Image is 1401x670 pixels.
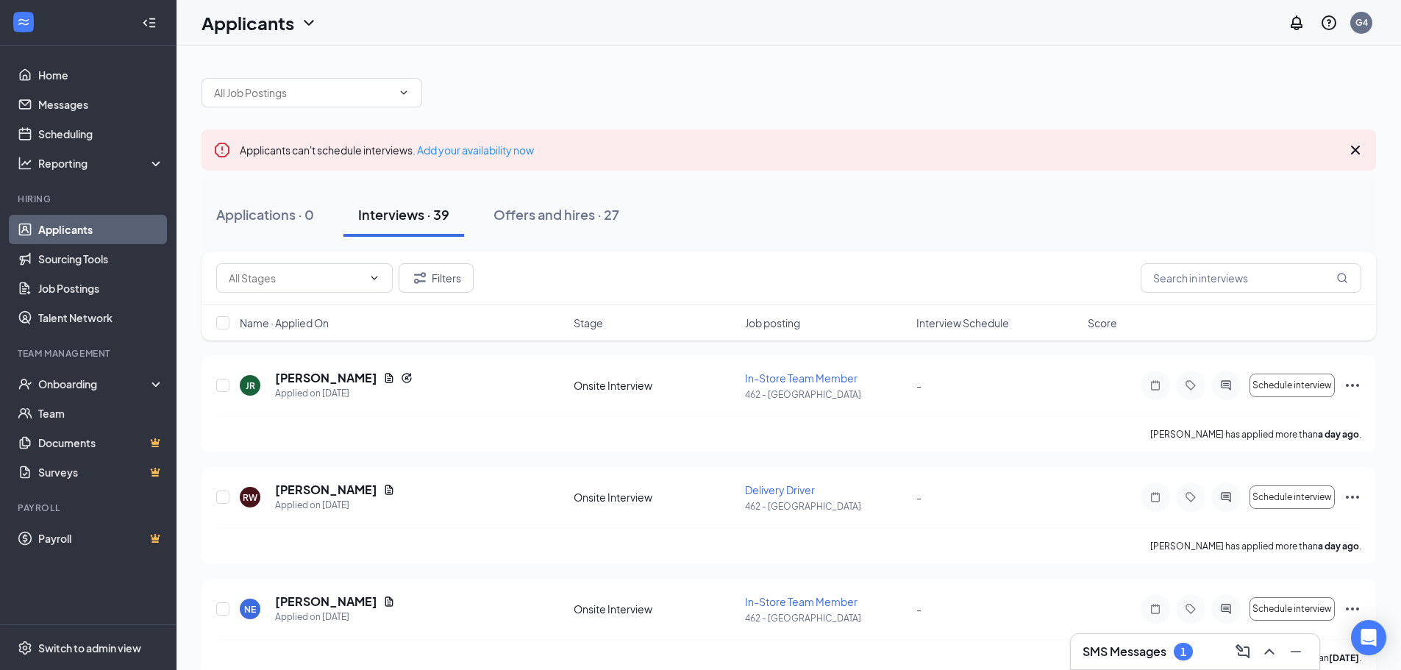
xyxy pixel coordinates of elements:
a: Scheduling [38,119,164,149]
svg: Reapply [401,372,413,384]
button: Filter Filters [399,263,474,293]
a: PayrollCrown [38,524,164,553]
input: All Job Postings [214,85,392,101]
div: Onboarding [38,377,151,391]
div: JR [246,379,255,392]
svg: MagnifyingGlass [1336,272,1348,284]
button: Schedule interview [1250,485,1335,509]
h5: [PERSON_NAME] [275,594,377,610]
svg: Settings [18,641,32,655]
span: In-Store Team Member [745,371,858,385]
svg: UserCheck [18,377,32,391]
svg: ChevronDown [398,87,410,99]
div: G4 [1355,16,1368,29]
div: 1 [1180,646,1186,658]
h1: Applicants [202,10,294,35]
div: Applied on [DATE] [275,386,413,401]
span: Schedule interview [1252,604,1332,614]
div: Applied on [DATE] [275,610,395,624]
svg: ChevronDown [300,14,318,32]
span: Name · Applied On [240,316,329,330]
svg: ChevronDown [368,272,380,284]
a: Applicants [38,215,164,244]
svg: Document [383,372,395,384]
svg: Tag [1182,491,1199,503]
h5: [PERSON_NAME] [275,370,377,386]
div: NE [244,603,256,616]
svg: ChevronUp [1261,643,1278,660]
svg: Analysis [18,156,32,171]
svg: Tag [1182,379,1199,391]
a: Messages [38,90,164,119]
svg: Ellipses [1344,600,1361,618]
b: [DATE] [1329,652,1359,663]
button: Schedule interview [1250,597,1335,621]
svg: ActiveChat [1217,379,1235,391]
button: Schedule interview [1250,374,1335,397]
svg: Tag [1182,603,1199,615]
span: - [916,602,921,616]
span: Delivery Driver [745,483,815,496]
div: Applied on [DATE] [275,498,395,513]
div: Reporting [38,156,165,171]
svg: Ellipses [1344,488,1361,506]
svg: Cross [1347,141,1364,159]
div: Applications · 0 [216,205,314,224]
span: Job posting [745,316,800,330]
p: [PERSON_NAME] has applied more than . [1150,540,1361,552]
div: Team Management [18,347,161,360]
svg: Collapse [142,15,157,30]
div: Payroll [18,502,161,514]
div: Interviews · 39 [358,205,449,224]
p: 462 - [GEOGRAPHIC_DATA] [745,388,908,401]
div: Onsite Interview [574,378,736,393]
button: Minimize [1284,640,1308,663]
span: Applicants can't schedule interviews. [240,143,534,157]
h5: [PERSON_NAME] [275,482,377,498]
span: Score [1088,316,1117,330]
input: All Stages [229,270,363,286]
a: Sourcing Tools [38,244,164,274]
div: RW [243,491,257,504]
svg: Ellipses [1344,377,1361,394]
svg: Note [1147,603,1164,615]
svg: Note [1147,491,1164,503]
span: In-Store Team Member [745,595,858,608]
svg: Document [383,596,395,607]
svg: Minimize [1287,643,1305,660]
h3: SMS Messages [1083,644,1166,660]
span: Interview Schedule [916,316,1009,330]
a: Team [38,399,164,428]
div: Onsite Interview [574,490,736,505]
svg: Notifications [1288,14,1305,32]
svg: Document [383,484,395,496]
b: a day ago [1318,541,1359,552]
div: Switch to admin view [38,641,141,655]
span: - [916,491,921,504]
b: a day ago [1318,429,1359,440]
a: Add your availability now [417,143,534,157]
div: Offers and hires · 27 [493,205,619,224]
svg: ActiveChat [1217,491,1235,503]
span: Stage [574,316,603,330]
svg: ComposeMessage [1234,643,1252,660]
a: SurveysCrown [38,457,164,487]
a: DocumentsCrown [38,428,164,457]
svg: Filter [411,269,429,287]
a: Talent Network [38,303,164,332]
p: [PERSON_NAME] has applied more than . [1150,428,1361,441]
svg: Note [1147,379,1164,391]
a: Home [38,60,164,90]
div: Open Intercom Messenger [1351,620,1386,655]
a: Job Postings [38,274,164,303]
input: Search in interviews [1141,263,1361,293]
p: 462 - [GEOGRAPHIC_DATA] [745,612,908,624]
span: - [916,379,921,392]
svg: Error [213,141,231,159]
div: Onsite Interview [574,602,736,616]
button: ComposeMessage [1231,640,1255,663]
button: ChevronUp [1258,640,1281,663]
span: Schedule interview [1252,492,1332,502]
p: 462 - [GEOGRAPHIC_DATA] [745,500,908,513]
span: Schedule interview [1252,380,1332,391]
